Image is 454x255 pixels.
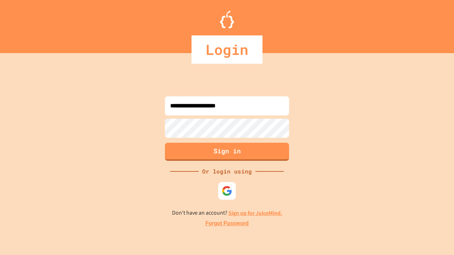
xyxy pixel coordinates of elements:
iframe: chat widget [424,227,447,248]
a: Forgot Password [205,219,249,228]
p: Don't have an account? [172,209,282,217]
div: Login [192,35,262,64]
iframe: chat widget [395,196,447,226]
button: Sign in [165,143,289,161]
div: Or login using [199,167,255,176]
a: Sign up for JuiceMind. [228,209,282,217]
img: Logo.svg [220,11,234,28]
img: google-icon.svg [222,186,232,196]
